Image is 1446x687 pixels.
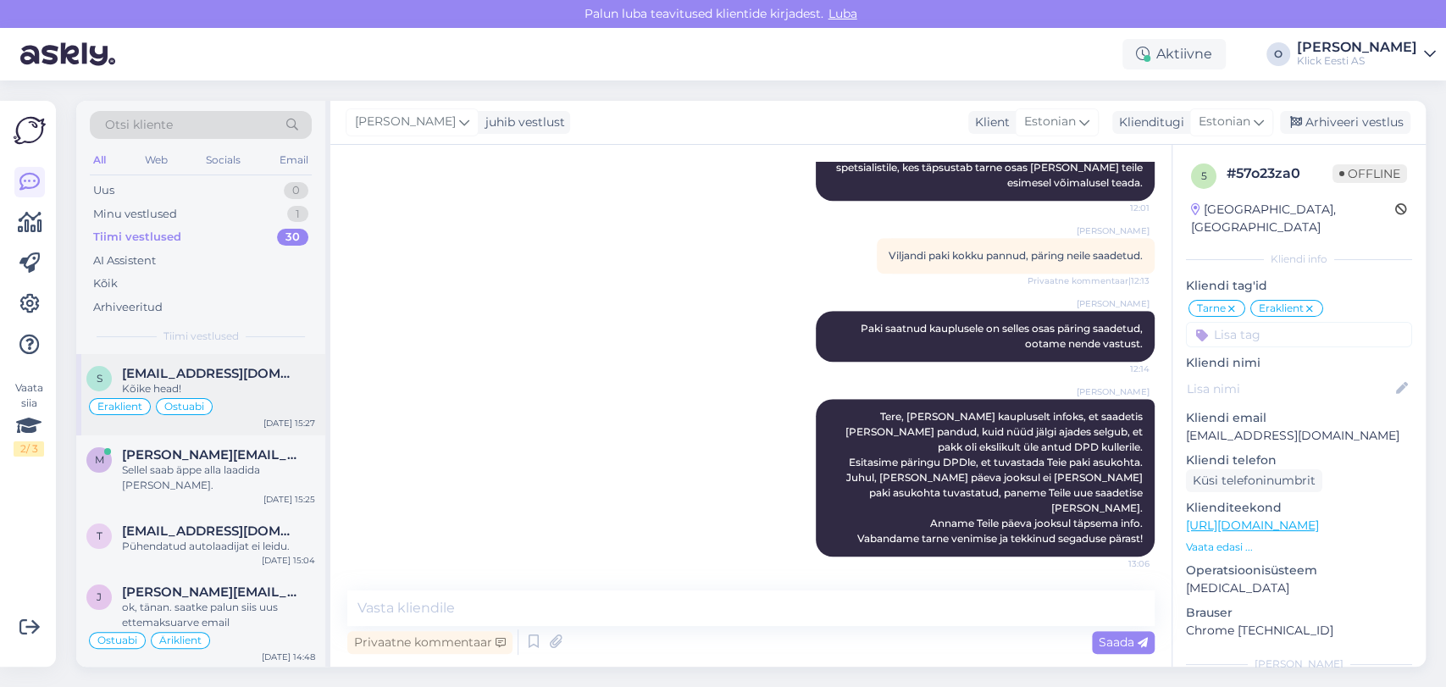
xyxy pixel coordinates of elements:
[1297,54,1417,68] div: Klick Eesti AS
[861,322,1145,350] span: Paki saatnud kauplusele on selles osas päring saadetud, ootame nende vastust.
[1187,380,1393,398] input: Lisa nimi
[263,417,315,429] div: [DATE] 15:27
[1086,202,1150,214] span: 12:01
[262,554,315,567] div: [DATE] 15:04
[1199,113,1250,131] span: Estonian
[14,441,44,457] div: 2 / 3
[1077,385,1150,398] span: [PERSON_NAME]
[1201,169,1207,182] span: 5
[1259,303,1304,313] span: Eraklient
[347,631,512,654] div: Privaatne kommentaar
[95,453,104,466] span: m
[1086,557,1150,570] span: 13:06
[202,149,244,171] div: Socials
[276,149,312,171] div: Email
[1077,297,1150,310] span: [PERSON_NAME]
[1186,452,1412,469] p: Kliendi telefon
[1186,277,1412,295] p: Kliendi tag'id
[1332,164,1407,183] span: Offline
[122,447,298,463] span: maldar.maesalu@gmail.com
[97,372,102,385] span: s
[122,539,315,554] div: Pühendatud autolaadijat ei leidu.
[122,366,298,381] span: sigrid_sandt@Lhotmail.com
[823,6,862,21] span: Luba
[97,402,142,412] span: Eraklient
[93,299,163,316] div: Arhiveeritud
[97,590,102,603] span: j
[1086,363,1150,375] span: 12:14
[14,114,46,147] img: Askly Logo
[141,149,171,171] div: Web
[1280,111,1410,134] div: Arhiveeri vestlus
[1186,562,1412,579] p: Operatsioonisüsteem
[1112,114,1184,131] div: Klienditugi
[164,402,204,412] span: Ostuabi
[1186,604,1412,622] p: Brauser
[845,410,1145,545] span: Tere, [PERSON_NAME] kaupluselt infoks, et saadetis [PERSON_NAME] pandud, kuid nüüd jälgi ajades s...
[1297,41,1436,68] a: [PERSON_NAME]Klick Eesti AS
[287,206,308,223] div: 1
[93,206,177,223] div: Minu vestlused
[122,600,315,630] div: ok, tänan. saatke palun siis uus ettemaksuarve email
[1024,113,1076,131] span: Estonian
[1186,409,1412,427] p: Kliendi email
[1077,224,1150,237] span: [PERSON_NAME]
[90,149,109,171] div: All
[93,229,181,246] div: Tiimi vestlused
[479,114,565,131] div: juhib vestlust
[97,529,102,542] span: t
[122,463,315,493] div: Sellel saab äppe alla laadida [PERSON_NAME].
[1186,499,1412,517] p: Klienditeekond
[1028,274,1150,287] span: Privaatne kommentaar | 12:13
[159,635,202,645] span: Äriklient
[1186,252,1412,267] div: Kliendi info
[1186,427,1412,445] p: [EMAIL_ADDRESS][DOMAIN_NAME]
[1186,622,1412,640] p: Chrome [TECHNICAL_ID]
[263,493,315,506] div: [DATE] 15:25
[14,380,44,457] div: Vaata siia
[1122,39,1226,69] div: Aktiivne
[1266,42,1290,66] div: O
[122,381,315,396] div: Kõike head!
[968,114,1010,131] div: Klient
[122,524,298,539] span: tauno.poti6@gmail.com
[277,229,308,246] div: 30
[93,182,114,199] div: Uus
[284,182,308,199] div: 0
[1186,322,1412,347] input: Lisa tag
[1186,579,1412,597] p: [MEDICAL_DATA]
[355,113,456,131] span: [PERSON_NAME]
[1186,540,1412,555] p: Vaata edasi ...
[93,275,118,292] div: Kõik
[1099,634,1148,650] span: Saada
[1186,657,1412,672] div: [PERSON_NAME]
[262,651,315,663] div: [DATE] 14:48
[1186,469,1322,492] div: Küsi telefoninumbrit
[1186,354,1412,372] p: Kliendi nimi
[836,146,1145,189] span: Täname tellimuse numbri eest. Edastame päringu spetsialistile, kes täpsustab tarne osas [PERSON_N...
[97,635,137,645] span: Ostuabi
[1197,303,1226,313] span: Tarne
[163,329,239,344] span: Tiimi vestlused
[105,116,173,134] span: Otsi kliente
[122,585,298,600] span: jana.kytt@ttja.ee
[93,252,156,269] div: AI Assistent
[1297,41,1417,54] div: [PERSON_NAME]
[889,249,1143,262] span: Viljandi paki kokku pannud, päring neile saadetud.
[1227,163,1332,184] div: # 57o23za0
[1191,201,1395,236] div: [GEOGRAPHIC_DATA], [GEOGRAPHIC_DATA]
[1186,518,1319,533] a: [URL][DOMAIN_NAME]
